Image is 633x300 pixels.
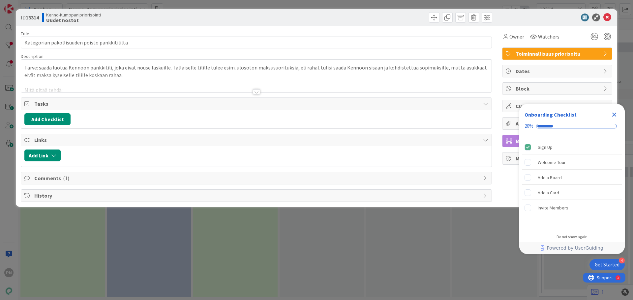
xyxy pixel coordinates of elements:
[522,170,622,185] div: Add a Board is incomplete.
[538,33,559,41] span: Watchers
[516,67,600,75] span: Dates
[516,120,600,127] span: Attachments
[519,137,625,230] div: Checklist items
[609,109,619,120] div: Close Checklist
[552,103,565,109] span: ( 7/10 )
[538,174,562,181] div: Add a Board
[24,113,71,125] button: Add Checklist
[26,14,39,21] b: 13314
[21,37,492,48] input: type card name here...
[525,111,577,119] div: Onboarding Checklist
[538,143,553,151] div: Sign Up
[34,136,480,144] span: Links
[525,123,619,129] div: Checklist progress: 20%
[509,33,524,41] span: Owner
[519,104,625,254] div: Checklist Container
[522,155,622,170] div: Welcome Tour is incomplete.
[34,100,480,108] span: Tasks
[522,201,622,215] div: Invite Members is incomplete.
[525,123,533,129] div: 20%
[516,137,600,145] span: Mirrors
[34,3,36,8] div: 3
[21,31,29,37] label: Title
[538,189,559,197] div: Add a Card
[516,85,600,93] span: Block
[589,259,625,270] div: Open Get Started checklist, remaining modules: 4
[516,102,600,110] span: Custom Fields
[538,204,568,212] div: Invite Members
[46,12,101,17] span: Kenno-Kumppanipriorisointi
[547,244,603,252] span: Powered by UserGuiding
[34,192,480,200] span: History
[516,154,600,162] span: Metrics
[523,242,621,254] a: Powered by UserGuiding
[522,185,622,200] div: Add a Card is incomplete.
[24,64,488,79] p: Tarve: saada luotua Kennoon pankkitili, joka eivät nouse laskuille. Tallaiselle tilille tulee esi...
[21,14,39,21] span: ID
[34,174,480,182] span: Comments
[519,242,625,254] div: Footer
[63,175,69,181] span: ( 1 )
[516,50,600,58] span: Toiminnallisuus priorisoitu
[24,150,61,161] button: Add Link
[14,1,30,9] span: Support
[595,261,619,268] div: Get Started
[21,53,44,59] span: Description
[522,140,622,154] div: Sign Up is complete.
[538,158,566,166] div: Welcome Tour
[46,17,101,23] b: Uudet nostot
[557,234,588,239] div: Do not show again
[619,258,625,263] div: 4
